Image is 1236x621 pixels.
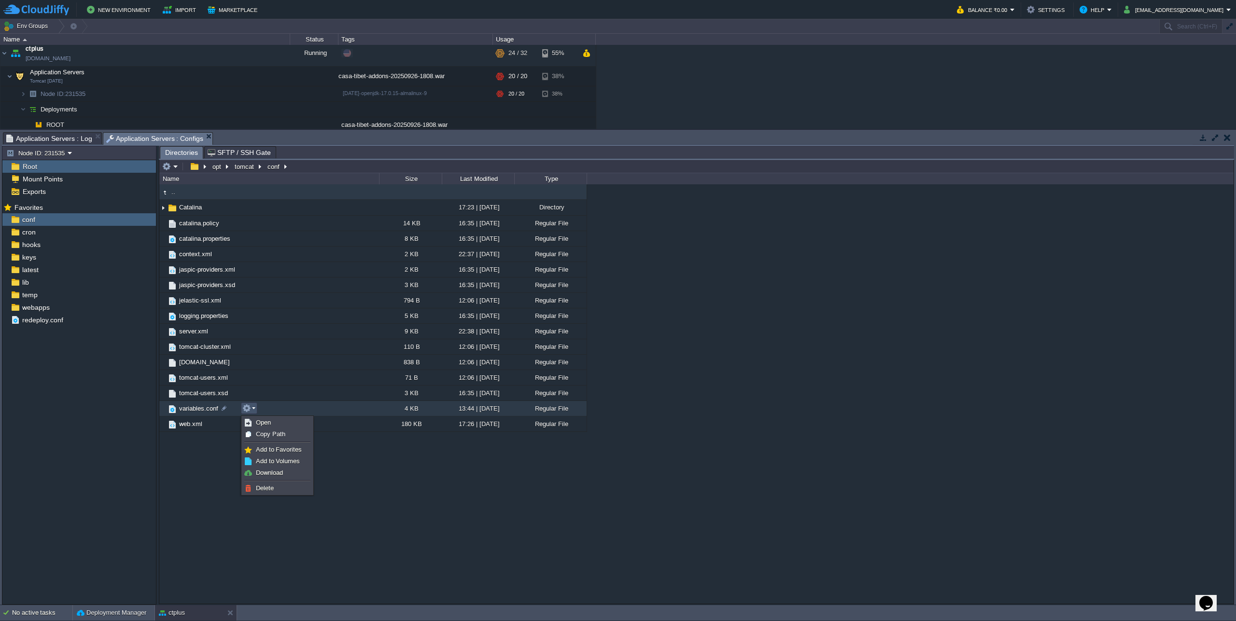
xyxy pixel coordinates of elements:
img: AMDAwAAAACH5BAEAAAAALAAAAAABAAEAAAICRAEAOw== [167,327,178,337]
a: redeploy.conf [20,316,65,324]
a: logging.properties [178,312,230,320]
a: Add to Favorites [243,444,312,455]
div: 794 B [379,293,442,308]
span: Favorites [13,203,44,212]
button: Node ID: 231535 [6,149,68,157]
div: 14 KB [379,216,442,231]
div: 22:38 | [DATE] [442,324,514,339]
span: catalina.properties [178,235,232,243]
span: catalina.policy [178,219,221,227]
button: Settings [1027,4,1067,15]
a: Delete [243,483,312,494]
span: tomcat-users.xsd [178,389,229,397]
div: Regular File [514,293,587,308]
span: Tomcat [DATE] [30,78,63,84]
div: 55% [542,40,574,66]
div: Status [291,34,338,45]
button: New Environment [87,4,154,15]
div: 9 KB [379,324,442,339]
img: AMDAwAAAACH5BAEAAAAALAAAAAABAAEAAAICRAEAOw== [23,39,27,41]
span: ROOT [45,121,66,129]
img: AMDAwAAAACH5BAEAAAAALAAAAAABAAEAAAICRAEAOw== [167,358,178,368]
div: 12:06 | [DATE] [442,293,514,308]
a: tomcat-cluster.xml [178,343,232,351]
div: 12:06 | [DATE] [442,370,514,385]
img: AMDAwAAAACH5BAEAAAAALAAAAAABAAEAAAICRAEAOw== [159,200,167,215]
div: Regular File [514,324,587,339]
div: Last Modified [443,173,514,184]
span: Application Servers : Configs [106,133,204,145]
input: Click to enter the path [159,160,1234,173]
span: Copy Path [256,430,285,438]
span: hooks [20,240,42,249]
span: Mount Points [21,175,64,183]
a: temp [20,290,39,299]
a: jaspic-providers.xsd [178,281,237,289]
div: 110 B [379,339,442,354]
div: Usage [493,34,595,45]
span: variables.conf [178,404,220,413]
span: Delete [256,484,274,492]
button: Help [1080,4,1107,15]
div: 17:23 | [DATE] [442,200,514,215]
a: ctplus [26,44,44,54]
img: AMDAwAAAACH5BAEAAAAALAAAAAABAAEAAAICRAEAOw== [159,231,167,246]
img: AMDAwAAAACH5BAEAAAAALAAAAAABAAEAAAICRAEAOw== [26,117,32,132]
span: latest [20,265,40,274]
a: .. [170,188,177,196]
div: 17:26 | [DATE] [442,416,514,431]
span: Add to Volumes [256,457,300,465]
img: AMDAwAAAACH5BAEAAAAALAAAAAABAAEAAAICRAEAOw== [167,419,178,430]
div: Regular File [514,216,587,231]
a: Root [21,162,39,171]
div: Tags [339,34,492,45]
a: Application ServersTomcat [DATE] [29,69,86,76]
div: 3 KB [379,277,442,292]
button: Marketplace [208,4,260,15]
div: 16:35 | [DATE] [442,216,514,231]
img: AMDAwAAAACH5BAEAAAAALAAAAAABAAEAAAICRAEAOw== [9,40,22,66]
div: 16:35 | [DATE] [442,308,514,323]
div: 13:44 | [DATE] [442,401,514,416]
a: jelastic-ssl.xml [178,296,223,304]
button: ctplus [159,608,185,618]
span: [DATE]-openjdk-17.0.15-almalinux-9 [343,90,427,96]
div: Regular File [514,339,587,354]
span: Deployments [40,105,79,113]
span: [DOMAIN_NAME] [178,358,231,366]
span: Download [256,469,283,476]
img: AMDAwAAAACH5BAEAAAAALAAAAAABAAEAAAICRAEAOw== [167,249,178,260]
button: Import [163,4,199,15]
a: webapps [20,303,51,312]
a: keys [20,253,38,262]
div: Regular File [514,416,587,431]
a: context.xml [178,250,213,258]
div: Regular File [514,386,587,400]
button: conf [266,162,282,171]
button: Deployment Manager [77,608,146,618]
img: AMDAwAAAACH5BAEAAAAALAAAAAABAAEAAAICRAEAOw== [167,280,178,291]
a: cron [20,228,37,236]
img: AMDAwAAAACH5BAEAAAAALAAAAAABAAEAAAICRAEAOw== [167,388,178,399]
div: 2 KB [379,247,442,262]
img: AMDAwAAAACH5BAEAAAAALAAAAAABAAEAAAICRAEAOw== [167,234,178,245]
img: AMDAwAAAACH5BAEAAAAALAAAAAABAAEAAAICRAEAOw== [159,401,167,416]
a: Catalina [178,203,203,211]
img: AMDAwAAAACH5BAEAAAAALAAAAAABAAEAAAICRAEAOw== [159,324,167,339]
div: 180 KB [379,416,442,431]
img: AMDAwAAAACH5BAEAAAAALAAAAAABAAEAAAICRAEAOw== [167,203,178,213]
button: opt [211,162,224,171]
a: jaspic-providers.xml [178,265,237,274]
img: AMDAwAAAACH5BAEAAAAALAAAAAABAAEAAAICRAEAOw== [26,86,40,101]
a: Node ID:231535 [40,90,87,98]
img: CloudJiffy [3,4,69,16]
div: 838 B [379,355,442,370]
